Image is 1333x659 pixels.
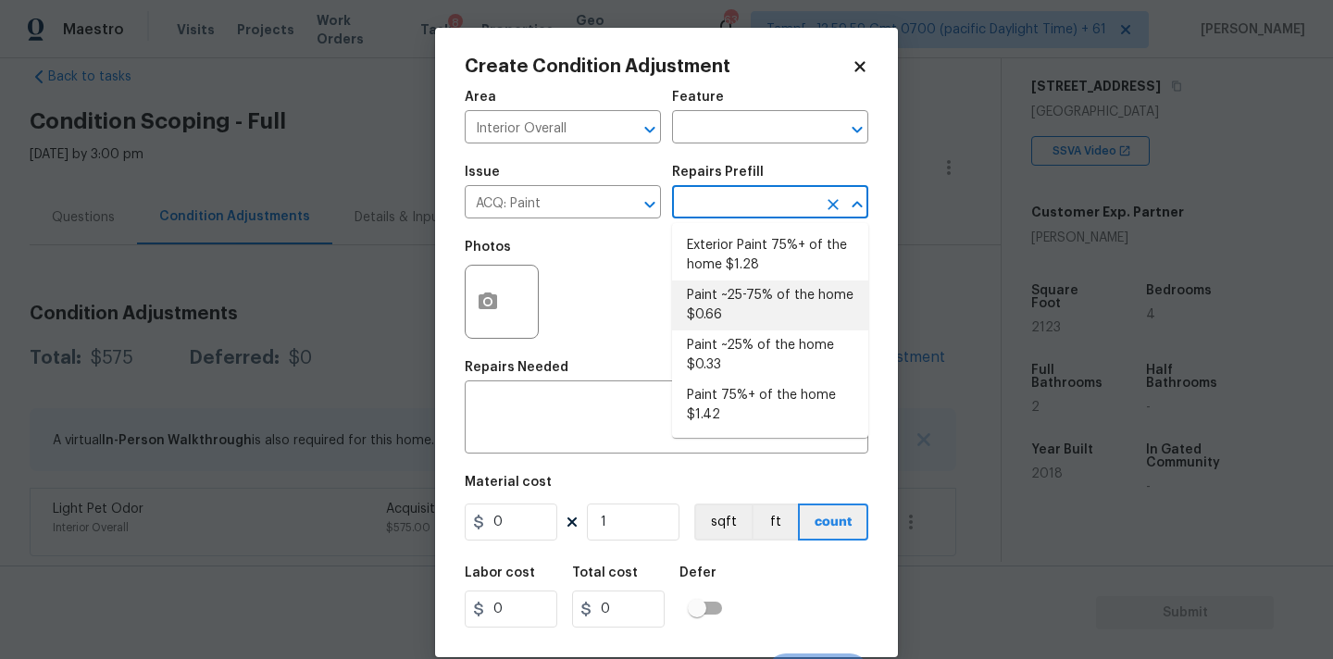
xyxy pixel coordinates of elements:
[672,280,868,330] li: Paint ~25-75% of the home $0.66
[844,192,870,218] button: Close
[637,117,663,143] button: Open
[694,504,752,541] button: sqft
[465,566,535,579] h5: Labor cost
[465,57,852,76] h2: Create Condition Adjustment
[465,166,500,179] h5: Issue
[465,241,511,254] h5: Photos
[844,117,870,143] button: Open
[798,504,868,541] button: count
[672,91,724,104] h5: Feature
[465,361,568,374] h5: Repairs Needed
[672,166,764,179] h5: Repairs Prefill
[820,192,846,218] button: Clear
[672,380,868,430] li: Paint 75%+ of the home $1.42
[672,330,868,380] li: Paint ~25% of the home $0.33
[637,192,663,218] button: Open
[465,91,496,104] h5: Area
[679,566,716,579] h5: Defer
[572,566,638,579] h5: Total cost
[672,230,868,280] li: Exterior Paint 75%+ of the home $1.28
[752,504,798,541] button: ft
[465,476,552,489] h5: Material cost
